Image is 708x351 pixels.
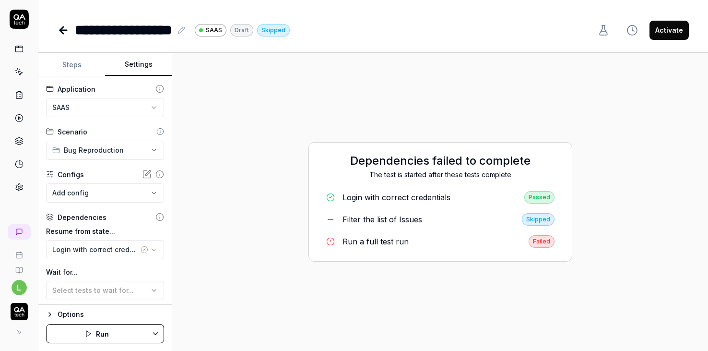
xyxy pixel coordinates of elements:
div: Options [58,309,164,320]
a: Book a call with us [4,243,34,259]
button: QA Tech Logo [4,295,34,322]
label: Wait for... [46,267,164,277]
button: SAAS [46,98,164,117]
button: Options [46,309,164,320]
div: Dependencies [58,212,106,222]
span: Select tests to wait for... [52,286,134,294]
button: l [12,280,27,295]
div: Failed [529,235,555,248]
div: The test is started after these tests complete [319,169,562,180]
span: SAAS [52,102,70,112]
a: Documentation [4,259,34,274]
button: Steps [38,53,105,76]
button: Login with correct credentials [46,240,164,259]
a: New conversation [8,224,31,240]
img: QA Tech Logo [11,303,28,320]
button: Activate [649,21,689,40]
h2: Dependencies failed to complete [319,152,562,169]
a: Login with correct credentialsPassed [319,187,562,207]
a: SAAS [195,24,226,36]
a: Run a full test runFailed [319,231,562,252]
button: Run [46,324,147,343]
div: Login with correct credentials [52,244,139,254]
div: Skipped [257,24,290,36]
span: SAAS [206,26,222,35]
div: Draft [230,24,253,36]
a: Filter the list of IssuesSkipped [319,209,562,230]
div: Application [58,84,95,94]
label: Resume from state... [46,226,164,236]
button: View version history [621,21,644,40]
div: Passed [524,191,555,204]
div: Configs [58,169,84,180]
div: Filter the list of Issues [342,214,422,225]
span: Bug Reproduction [64,145,124,155]
button: Select tests to wait for... [46,281,164,300]
div: Login with correct credentials [342,192,450,203]
div: Run a full test run [342,236,409,247]
button: Settings [105,53,172,76]
div: Skipped [522,213,555,226]
button: Bug Reproduction [46,141,164,160]
div: Scenario [58,127,87,137]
